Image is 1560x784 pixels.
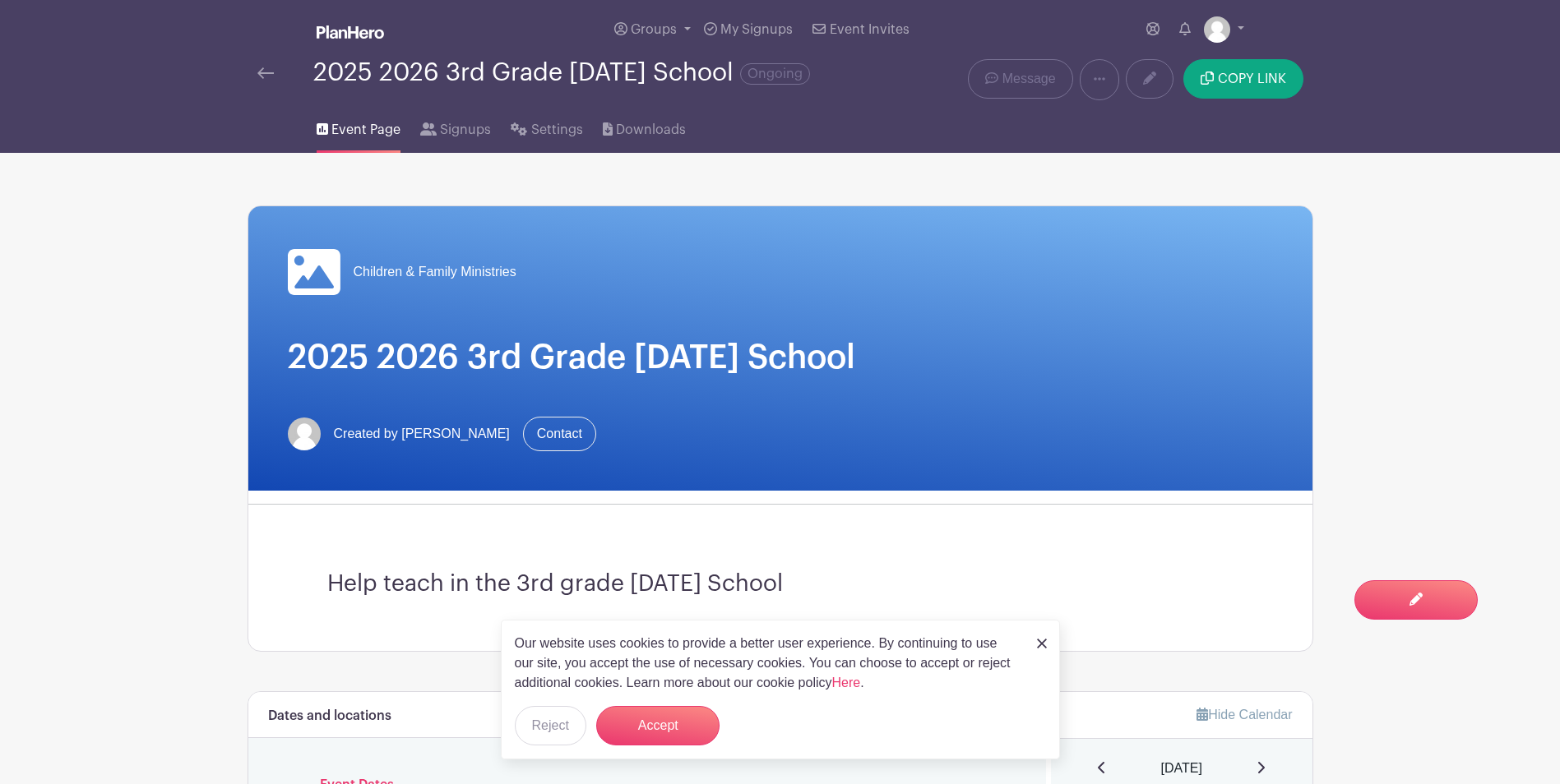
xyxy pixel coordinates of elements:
span: My Signups [720,23,793,36]
span: Event Invites [830,23,910,36]
span: Ongoing [740,63,810,85]
a: Downloads [603,100,686,153]
h1: 2025 2026 3rd Grade [DATE] School [288,338,1273,377]
span: Message [1002,69,1056,89]
span: [DATE] [1161,759,1202,778]
span: Downloads [616,120,686,140]
div: 2025 2026 3rd Grade [DATE] School [313,59,810,86]
span: Created by [PERSON_NAME] [334,424,510,444]
p: Our website uses cookies to provide a better user experience. By continuing to use our site, you ... [515,634,1020,693]
img: default-ce2991bfa6775e67f084385cd625a349d9dcbb7a52a09fb2fda1e96e2d18dcdb.png [288,417,321,450]
a: Contact [523,417,596,451]
button: Accept [596,706,720,745]
a: Settings [511,100,582,153]
span: Event Page [331,120,400,140]
button: COPY LINK [1183,59,1303,99]
img: logo_white-6c42ec7e38ccf1d336a20a19083b03d10ae64f83f12c07503d8b9e83406b4c7d.svg [317,25,384,39]
h6: Dates and locations [268,708,391,724]
img: close_button-5f87c8562297e5c2d7936805f587ecaba9071eb48480494691a3f1689db116b3.svg [1037,639,1047,648]
a: Hide Calendar [1197,708,1292,722]
span: Children & Family Ministries [354,262,516,282]
a: Message [968,59,1072,99]
a: Here [832,676,861,689]
img: default-ce2991bfa6775e67f084385cd625a349d9dcbb7a52a09fb2fda1e96e2d18dcdb.png [1204,16,1230,43]
span: COPY LINK [1218,72,1286,85]
span: Settings [531,120,583,140]
span: Signups [440,120,491,140]
img: back-arrow-29a5d9b10d5bd6ae65dc969a981735edf675c4d7a1fe02e03b50dbd4ba3cdb55.svg [257,67,274,79]
a: Signups [420,100,491,153]
h3: Help teach in the 3rd grade [DATE] School [327,570,1234,598]
a: Event Page [317,100,400,153]
span: Groups [631,23,677,36]
button: Reject [515,706,586,745]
